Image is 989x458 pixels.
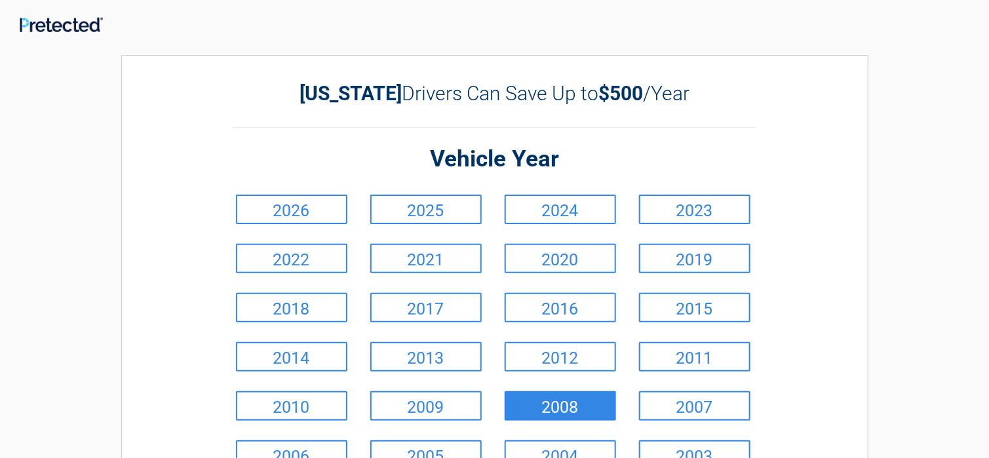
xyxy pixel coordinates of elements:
a: 2023 [639,195,750,224]
h2: Vehicle Year [233,144,757,175]
a: 2024 [505,195,616,224]
a: 2013 [370,342,482,372]
a: 2008 [505,391,616,421]
a: 2014 [236,342,347,372]
a: 2016 [505,293,616,322]
a: 2010 [236,391,347,421]
a: 2018 [236,293,347,322]
h2: Drivers Can Save Up to /Year [233,82,757,105]
a: 2011 [639,342,750,372]
a: 2007 [639,391,750,421]
a: 2026 [236,195,347,224]
a: 2009 [370,391,482,421]
b: $500 [598,82,643,105]
a: 2012 [505,342,616,372]
a: 2025 [370,195,482,224]
a: 2021 [370,244,482,273]
b: [US_STATE] [300,82,402,105]
a: 2022 [236,244,347,273]
a: 2015 [639,293,750,322]
a: 2020 [505,244,616,273]
img: Main Logo [20,17,103,32]
a: 2017 [370,293,482,322]
a: 2019 [639,244,750,273]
